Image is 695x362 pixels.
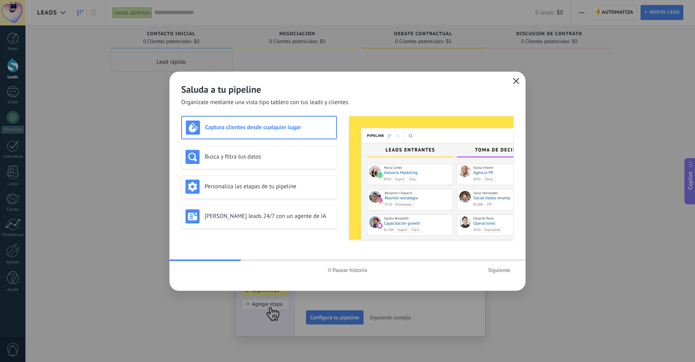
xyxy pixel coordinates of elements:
button: Pausar historia [324,264,371,276]
span: Siguiente [488,267,510,273]
span: Organízate mediante una vista tipo tablero con tus leads y clientes. [181,99,349,106]
h3: Captura clientes desde cualquier lugar [205,124,332,131]
h3: [PERSON_NAME] leads 24/7 con un agente de IA [205,213,333,220]
h3: Busca y filtra tus datos [205,153,333,160]
h3: Personaliza las etapas de tu pipeline [205,183,333,190]
h2: Saluda a tu pipeline [181,83,514,95]
button: Siguiente [484,264,514,276]
span: Pausar historia [333,267,367,273]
